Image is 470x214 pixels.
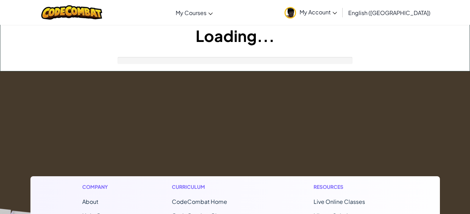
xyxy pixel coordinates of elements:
[172,3,216,22] a: My Courses
[281,1,341,23] a: My Account
[314,198,365,205] a: Live Online Classes
[41,5,103,20] img: CodeCombat logo
[82,183,115,191] h1: Company
[176,9,206,16] span: My Courses
[300,8,337,16] span: My Account
[285,7,296,19] img: avatar
[348,9,430,16] span: English ([GEOGRAPHIC_DATA])
[314,183,388,191] h1: Resources
[82,198,98,205] a: About
[0,25,470,47] h1: Loading...
[172,198,227,205] span: CodeCombat Home
[345,3,434,22] a: English ([GEOGRAPHIC_DATA])
[172,183,257,191] h1: Curriculum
